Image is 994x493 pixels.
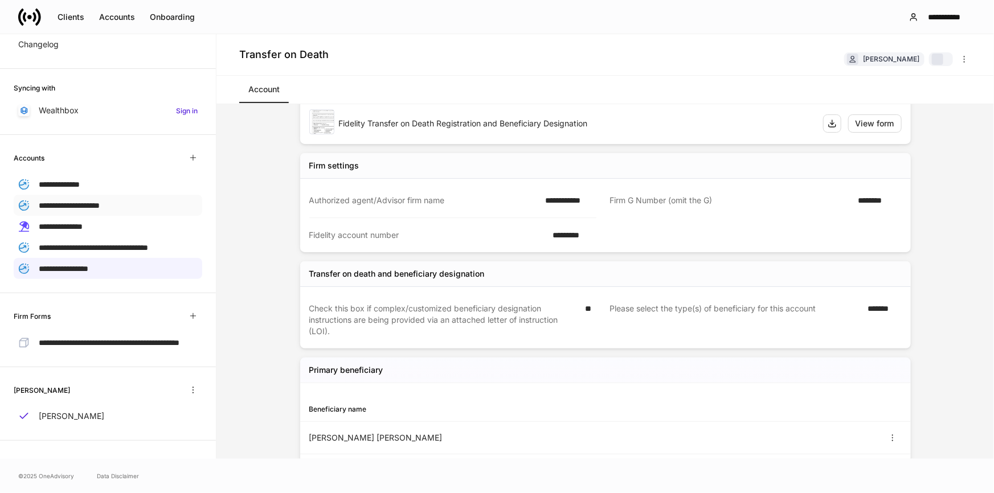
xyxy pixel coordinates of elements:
a: WealthboxSign in [14,100,202,121]
p: [PERSON_NAME] [39,410,104,422]
div: Please select the type(s) of beneficiary for this account [610,303,861,337]
div: Firm settings [309,160,359,171]
h6: Sign in [176,105,198,116]
a: Account [239,76,289,103]
div: Onboarding [150,11,195,23]
h6: Accounts [14,153,44,163]
p: Changelog [18,39,59,50]
div: Transfer on death and beneficiary designation [309,268,485,280]
div: [PERSON_NAME] [PERSON_NAME] [309,432,606,443]
div: Fidelity Transfer on Death Registration and Beneficiary Designation [339,118,814,129]
h6: Firm Forms [14,311,51,322]
a: Data Disclaimer [97,471,139,480]
div: Beneficiary name [309,404,606,414]
button: Clients [50,8,92,26]
h5: Primary beneficiary [309,364,383,376]
div: Firm G Number (omit the G) [610,195,851,207]
div: [PERSON_NAME] [863,54,919,64]
a: Changelog [14,34,202,55]
button: Accounts [92,8,142,26]
p: Wealthbox [39,105,79,116]
button: Onboarding [142,8,202,26]
div: View form [856,118,894,129]
button: View form [848,114,902,133]
div: Accounts [99,11,135,23]
a: [PERSON_NAME] [14,406,202,426]
div: Fidelity account number [309,229,546,241]
span: © 2025 OneAdvisory [18,471,74,480]
h4: Transfer on Death [239,48,329,61]
div: Authorized agent/Advisor firm name [309,195,538,206]
div: Check this box if complex/customized beneficiary designation instructions are being provided via ... [309,303,579,337]
h6: Syncing with [14,83,55,93]
h6: [PERSON_NAME] [14,385,70,396]
div: Clients [58,11,84,23]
